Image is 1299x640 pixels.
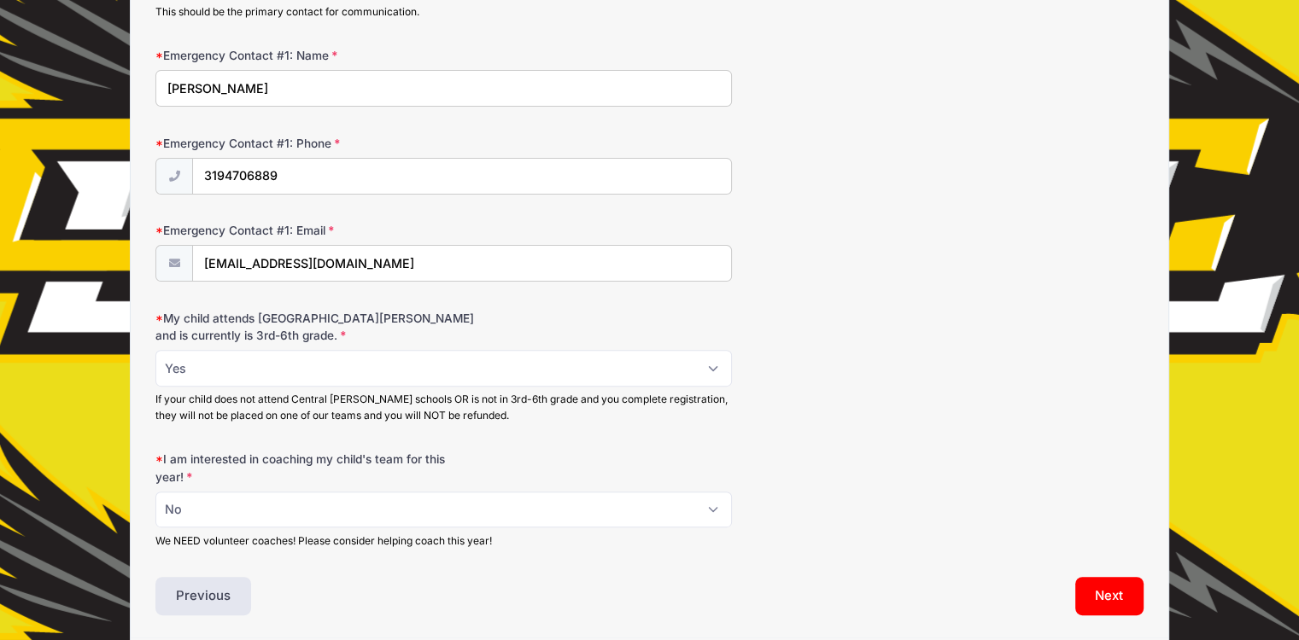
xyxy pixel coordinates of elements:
[192,245,732,282] input: email@email.com
[155,4,732,20] div: This should be the primary contact for communication.
[155,310,485,345] label: My child attends [GEOGRAPHIC_DATA][PERSON_NAME] and is currently is 3rd-6th grade.
[155,451,485,486] label: I am interested in coaching my child's team for this year!
[1075,577,1144,616] button: Next
[155,392,732,422] div: If your child does not attend Central [PERSON_NAME] schools OR is not in 3rd-6th grade and you co...
[155,577,251,616] button: Previous
[155,135,485,152] label: Emergency Contact #1: Phone
[155,222,485,239] label: Emergency Contact #1: Email
[155,47,485,64] label: Emergency Contact #1: Name
[192,158,732,195] input: (xxx) xxx-xxxx
[155,533,732,549] div: We NEED volunteer coaches! Please consider helping coach this year!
